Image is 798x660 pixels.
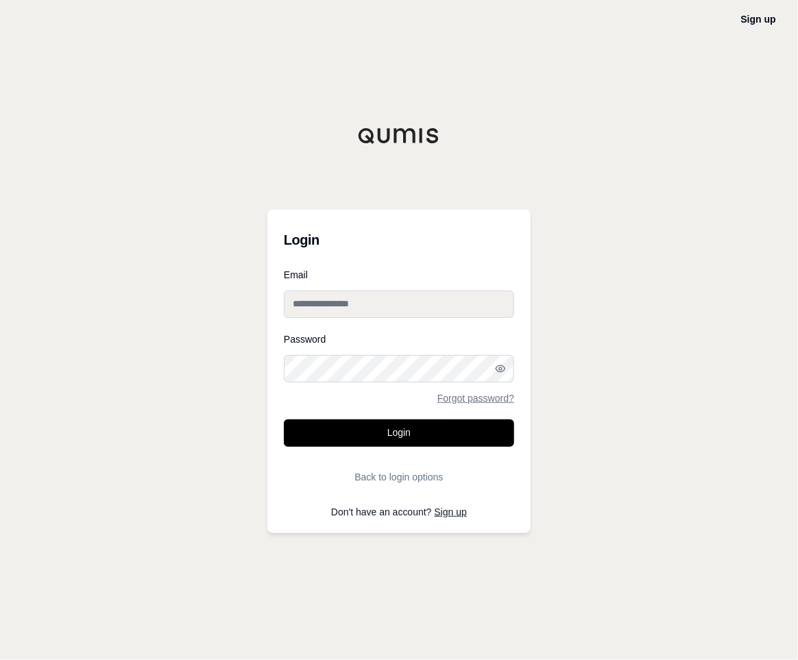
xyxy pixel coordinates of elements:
[284,226,514,254] h3: Login
[741,14,776,25] a: Sign up
[437,393,514,403] a: Forgot password?
[284,334,514,344] label: Password
[284,419,514,447] button: Login
[284,270,514,280] label: Email
[358,127,440,144] img: Qumis
[435,506,467,517] a: Sign up
[284,463,514,491] button: Back to login options
[284,507,514,517] p: Don't have an account?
